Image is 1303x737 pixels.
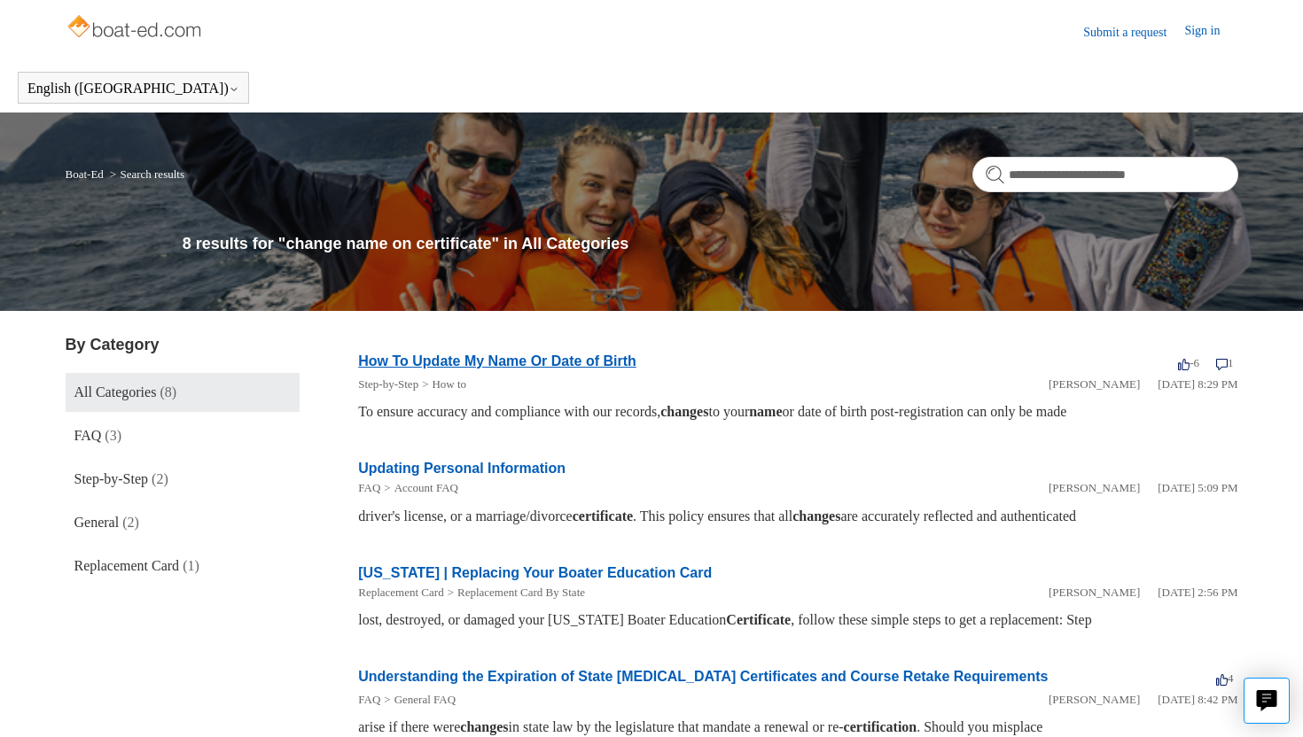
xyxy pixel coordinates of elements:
li: [PERSON_NAME] [1049,479,1140,497]
a: FAQ [358,481,380,494]
a: Updating Personal Information [358,461,566,476]
li: Account FAQ [380,479,458,497]
em: changes [792,508,840,524]
li: Boat-Ed [66,167,107,181]
button: Live chat [1244,678,1290,724]
a: Boat-Ed [66,167,104,181]
a: General FAQ [394,693,456,706]
time: 01/05/2024, 17:09 [1158,481,1237,494]
time: 03/15/2022, 20:29 [1158,377,1237,391]
img: Boat-Ed Help Center home page [66,11,207,46]
h1: 8 results for "change name on certificate" in All Categories [183,232,1238,256]
span: (1) [183,558,199,573]
a: Replacement Card (1) [66,547,300,586]
a: All Categories (8) [66,373,300,412]
em: name [749,404,782,419]
div: driver's license, or a marriage/divorce . This policy ensures that all are accurately reflected a... [358,506,1237,527]
li: Search results [106,167,184,181]
a: Sign in [1184,21,1237,43]
a: Step-by-Step [358,377,418,391]
a: General (2) [66,503,300,542]
em: certificate [573,508,633,524]
time: 05/21/2024, 14:56 [1158,586,1237,599]
span: Replacement Card [74,558,180,573]
em: Certificate [726,612,791,627]
span: Step-by-Step [74,471,149,486]
a: Understanding the Expiration of State [MEDICAL_DATA] Certificates and Course Retake Requirements [358,669,1048,684]
a: FAQ [358,693,380,706]
em: changes [660,404,708,419]
li: [PERSON_NAME] [1049,376,1140,393]
em: certification [844,719,917,734]
li: Replacement Card [358,584,443,601]
h3: By Category [66,333,300,357]
a: FAQ (3) [66,416,300,455]
span: 4 [1216,671,1234,685]
span: FAQ [74,428,102,443]
span: General [74,515,120,530]
span: (2) [122,515,139,530]
button: English ([GEOGRAPHIC_DATA]) [27,81,239,97]
li: Step-by-Step [358,376,418,393]
a: [US_STATE] | Replacing Your Boater Education Card [358,565,712,580]
time: 03/16/2022, 20:42 [1158,693,1237,706]
a: Step-by-Step (2) [66,460,300,499]
li: How to [418,376,466,393]
em: changes [460,719,508,734]
div: To ensure accuracy and compliance with our records, to your or date of birth post-registration ca... [358,401,1237,423]
span: 1 [1216,356,1234,369]
span: (8) [160,384,176,400]
li: FAQ [358,479,380,497]
a: Replacement Card [358,586,443,599]
a: Submit a request [1083,23,1184,42]
li: FAQ [358,691,380,709]
li: Replacement Card By State [444,584,585,601]
a: How to [432,377,466,391]
span: (3) [105,428,121,443]
a: Replacement Card By State [457,586,585,599]
a: Account FAQ [394,481,458,494]
span: -6 [1178,356,1199,369]
li: General FAQ [380,691,456,709]
li: [PERSON_NAME] [1049,691,1140,709]
li: [PERSON_NAME] [1049,584,1140,601]
div: lost, destroyed, or damaged your [US_STATE] Boater Education , follow these simple steps to get a... [358,609,1237,631]
input: Search [972,157,1238,192]
span: (2) [152,471,168,486]
a: How To Update My Name Or Date of Birth [358,353,636,368]
span: All Categories [74,384,157,400]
